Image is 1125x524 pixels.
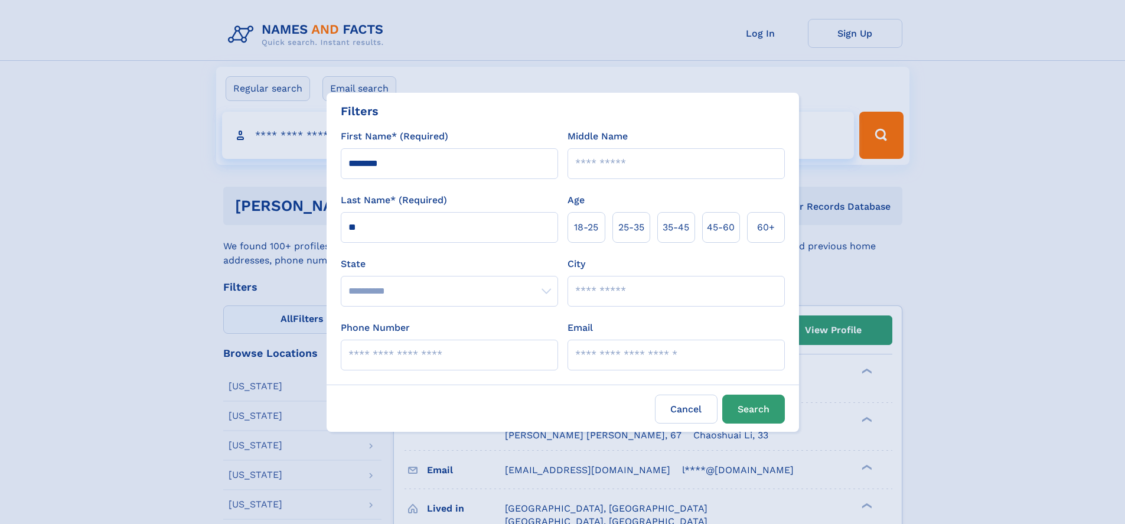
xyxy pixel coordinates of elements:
[568,321,593,335] label: Email
[341,193,447,207] label: Last Name* (Required)
[757,220,775,235] span: 60+
[655,395,718,424] label: Cancel
[568,257,585,271] label: City
[663,220,689,235] span: 35‑45
[341,257,558,271] label: State
[722,395,785,424] button: Search
[618,220,644,235] span: 25‑35
[341,102,379,120] div: Filters
[341,129,448,144] label: First Name* (Required)
[574,220,598,235] span: 18‑25
[568,129,628,144] label: Middle Name
[341,321,410,335] label: Phone Number
[707,220,735,235] span: 45‑60
[568,193,585,207] label: Age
